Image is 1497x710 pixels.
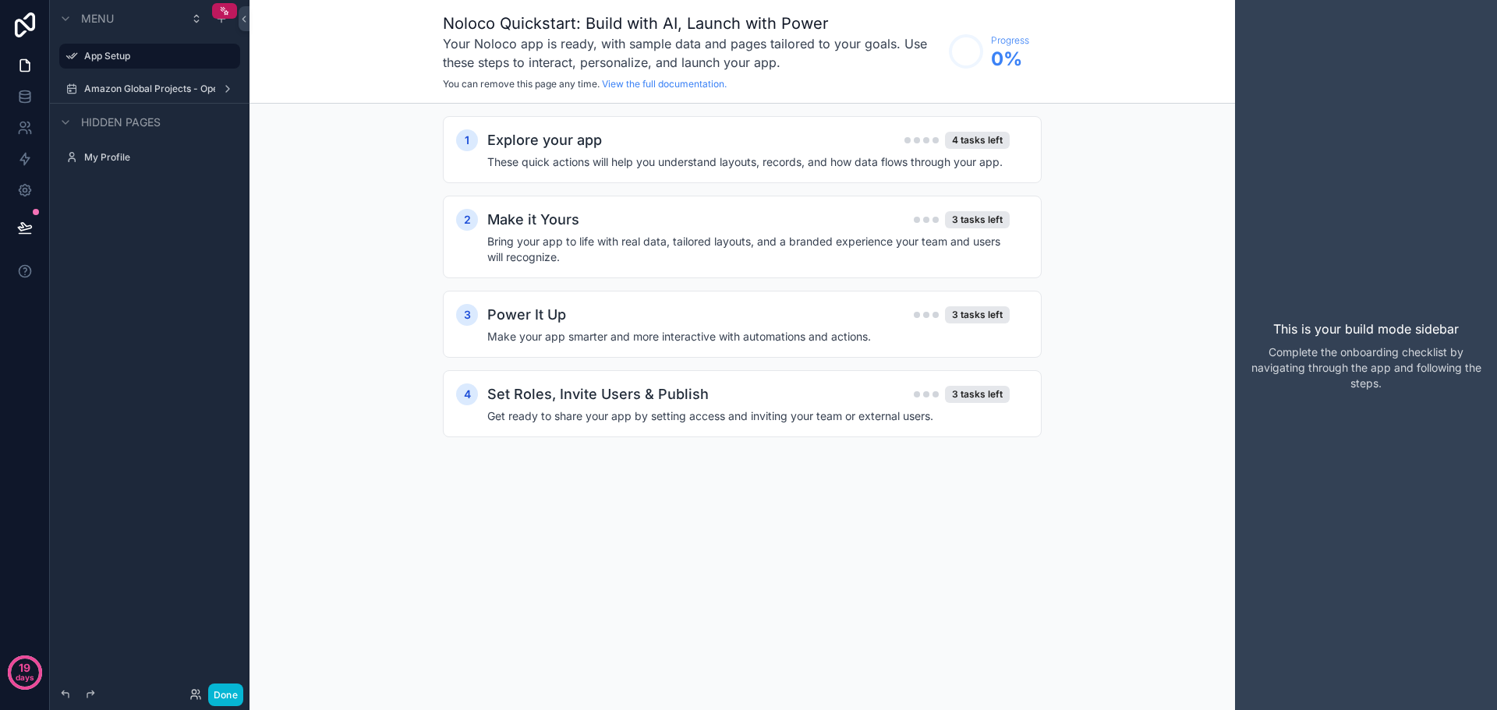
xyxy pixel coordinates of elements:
span: 0 % [991,47,1029,72]
button: Done [208,684,243,706]
h1: Noloco Quickstart: Build with AI, Launch with Power [443,12,941,34]
label: App Setup [84,50,231,62]
span: Progress [991,34,1029,47]
span: You can remove this page any time. [443,78,600,90]
p: Complete the onboarding checklist by navigating through the app and following the steps. [1247,344,1485,391]
p: days [16,666,34,688]
a: View the full documentation. [602,78,727,90]
span: Hidden pages [81,115,161,130]
h3: Your Noloco app is ready, with sample data and pages tailored to your goals. Use these steps to i... [443,34,941,72]
span: Menu [81,11,114,26]
p: 19 [19,660,30,676]
label: My Profile [84,151,237,164]
p: This is your build mode sidebar [1273,320,1459,338]
label: Amazon Global Projects - Open and Warranty [84,83,215,95]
